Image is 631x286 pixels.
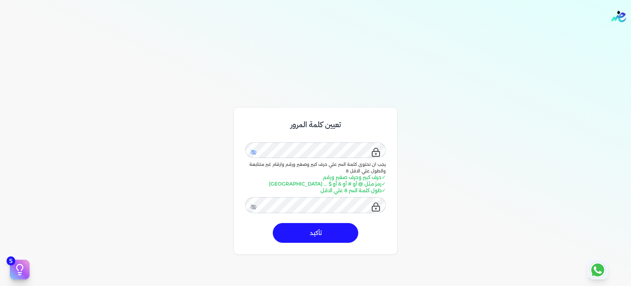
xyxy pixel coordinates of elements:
[245,174,386,181] p: حرف كبير وحرف صغير ورقم
[382,187,386,193] span: ✓
[382,174,386,180] span: ✓
[10,260,30,279] button: 5
[245,161,386,174] div: يجب ان تحتوى كلمة السر علي حرف كبير وصغير ورقم وارقام غير متتابعة والطول علي الاقل 8
[611,11,626,22] img: logo
[7,256,15,265] span: 5
[245,187,386,194] p: طول كلمة السر 8 علي الاقل
[245,181,386,187] p: رمز مثل @ أو # أو & أو $ ... [GEOGRAPHIC_DATA]
[382,181,386,187] span: ✓
[245,119,386,131] h1: تعيين كلمة المرور
[273,223,358,243] button: تأكيد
